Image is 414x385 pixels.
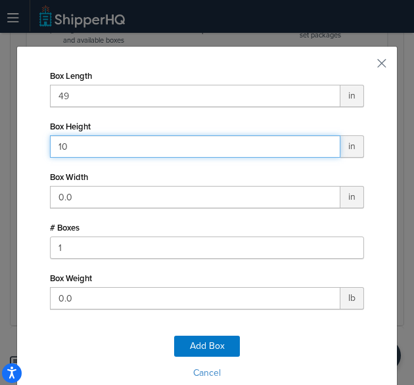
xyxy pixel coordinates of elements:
[50,172,88,182] label: Box Width
[50,273,92,283] label: Box Weight
[340,135,364,158] span: in
[50,122,91,131] label: Box Height
[174,336,240,357] button: Add Box
[50,223,80,233] label: # Boxes
[340,85,364,107] span: in
[340,186,364,208] span: in
[50,71,92,81] label: Box Length
[340,287,364,309] span: lb
[50,363,364,383] button: Cancel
